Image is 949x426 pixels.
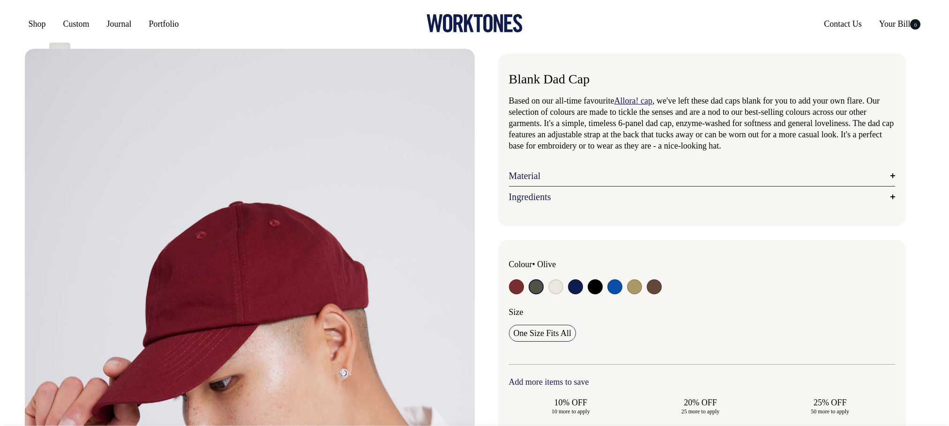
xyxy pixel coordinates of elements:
[773,408,888,415] span: 50 more to apply
[768,394,892,418] input: 25% OFF 50 more to apply
[820,15,866,32] a: Contact Us
[103,15,135,32] a: Journal
[49,43,70,75] img: washed-khaki
[910,19,920,30] span: 0
[509,394,633,418] input: 10% OFF 10 more to apply
[773,397,888,408] span: 25% OFF
[514,397,628,408] span: 10% OFF
[514,328,572,339] span: One Size Fits All
[638,394,762,418] input: 20% OFF 25 more to apply
[643,408,758,415] span: 25 more to apply
[509,170,895,181] a: Material
[643,397,758,408] span: 20% OFF
[60,15,93,32] a: Custom
[509,325,576,342] input: One Size Fits All
[875,15,925,32] a: Your Bill0
[514,408,628,415] span: 10 more to apply
[25,15,50,32] a: Shop
[145,15,183,32] a: Portfolio
[509,191,895,202] a: Ingredients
